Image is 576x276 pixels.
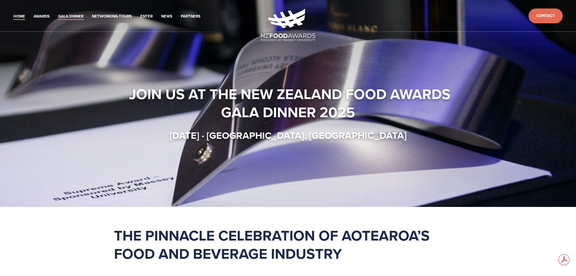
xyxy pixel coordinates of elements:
a: Networking-Tours [92,13,132,20]
a: News [161,13,172,20]
a: Gala Dinner [58,13,83,20]
a: Home [13,13,25,20]
strong: [DATE] · [GEOGRAPHIC_DATA], [GEOGRAPHIC_DATA] [170,128,407,142]
a: Awards [34,13,50,20]
a: Contact [529,8,563,23]
h1: The pinnacle celebration of Aotearoa’s food and beverage industry [114,226,462,263]
strong: Join us at the New Zealand Food Awards Gala Dinner 2025 [129,83,454,123]
a: Enter [140,13,153,20]
a: Partners [181,13,200,20]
